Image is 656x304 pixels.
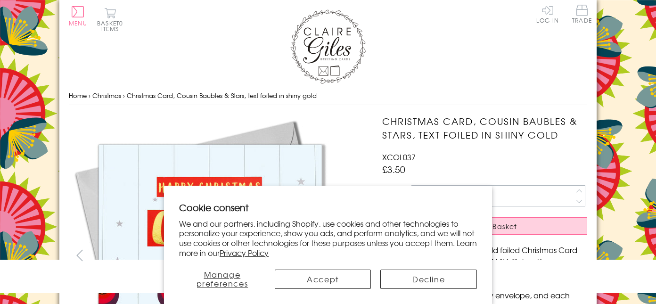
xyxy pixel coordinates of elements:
[69,19,87,27] span: Menu
[179,201,477,214] h2: Cookie consent
[69,86,587,106] nav: breadcrumbs
[69,91,87,100] a: Home
[275,270,371,289] button: Accept
[220,247,269,258] a: Privacy Policy
[179,270,265,289] button: Manage preferences
[290,9,366,84] img: Claire Giles Greetings Cards
[101,19,123,33] span: 0 items
[572,5,592,25] a: Trade
[197,269,248,289] span: Manage preferences
[382,115,587,142] h1: Christmas Card, Cousin Baubles & Stars, text foiled in shiny gold
[123,91,125,100] span: ›
[127,91,317,100] span: Christmas Card, Cousin Baubles & Stars, text foiled in shiny gold
[179,219,477,258] p: We and our partners, including Shopify, use cookies and other technologies to personalize your ex...
[380,270,477,289] button: Decline
[69,6,87,26] button: Menu
[382,163,405,176] span: £3.50
[572,5,592,23] span: Trade
[92,91,121,100] a: Christmas
[382,151,416,163] span: XCOL037
[89,91,90,100] span: ›
[69,245,90,266] button: prev
[97,8,123,32] button: Basket0 items
[536,5,559,23] a: Log In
